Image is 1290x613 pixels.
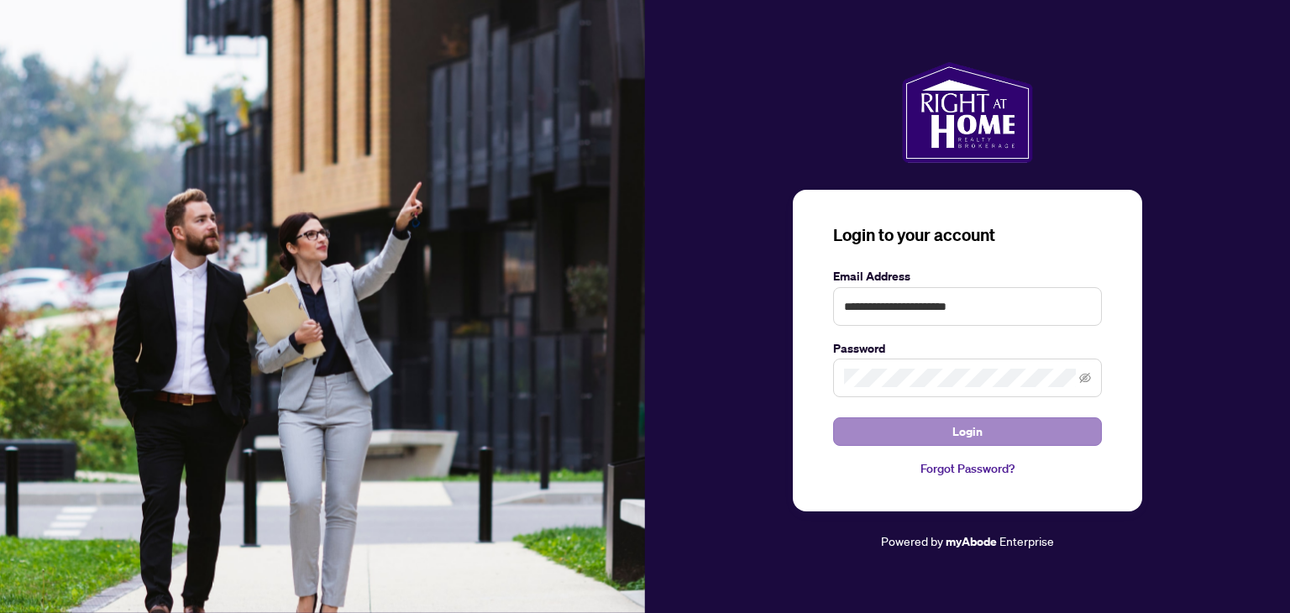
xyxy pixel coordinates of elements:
[833,417,1102,446] button: Login
[1079,372,1091,384] span: eye-invisible
[902,62,1032,163] img: ma-logo
[946,532,997,551] a: myAbode
[952,418,983,445] span: Login
[881,533,943,548] span: Powered by
[833,267,1102,286] label: Email Address
[833,339,1102,358] label: Password
[833,459,1102,478] a: Forgot Password?
[833,223,1102,247] h3: Login to your account
[999,533,1054,548] span: Enterprise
